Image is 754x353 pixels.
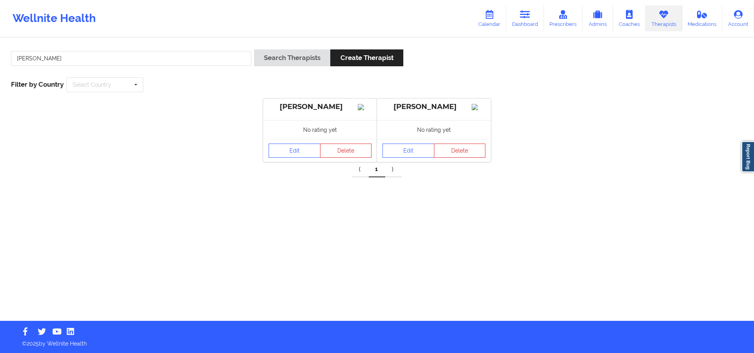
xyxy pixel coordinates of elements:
[682,5,723,31] a: Medications
[382,102,485,111] div: [PERSON_NAME]
[472,104,485,110] img: Image%2Fplaceholer-image.png
[330,49,403,66] button: Create Therapist
[646,5,682,31] a: Therapists
[11,51,251,66] input: Search Keywords
[377,120,491,139] div: No rating yet
[73,82,111,87] div: Select Country
[16,334,738,348] p: © 2025 by Wellnite Health
[472,5,506,31] a: Calendar
[358,104,372,110] img: Image%2Fplaceholer-image.png
[269,144,320,158] a: Edit
[320,144,372,158] button: Delete
[722,5,754,31] a: Account
[382,144,434,158] a: Edit
[352,162,369,177] a: Previous item
[369,162,385,177] a: 1
[11,80,64,88] span: Filter by Country
[613,5,646,31] a: Coaches
[352,162,402,177] div: Pagination Navigation
[506,5,544,31] a: Dashboard
[741,141,754,172] a: Report Bug
[434,144,486,158] button: Delete
[385,162,402,177] a: Next item
[582,5,613,31] a: Admins
[263,120,377,139] div: No rating yet
[269,102,372,111] div: [PERSON_NAME]
[544,5,583,31] a: Prescribers
[254,49,330,66] button: Search Therapists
